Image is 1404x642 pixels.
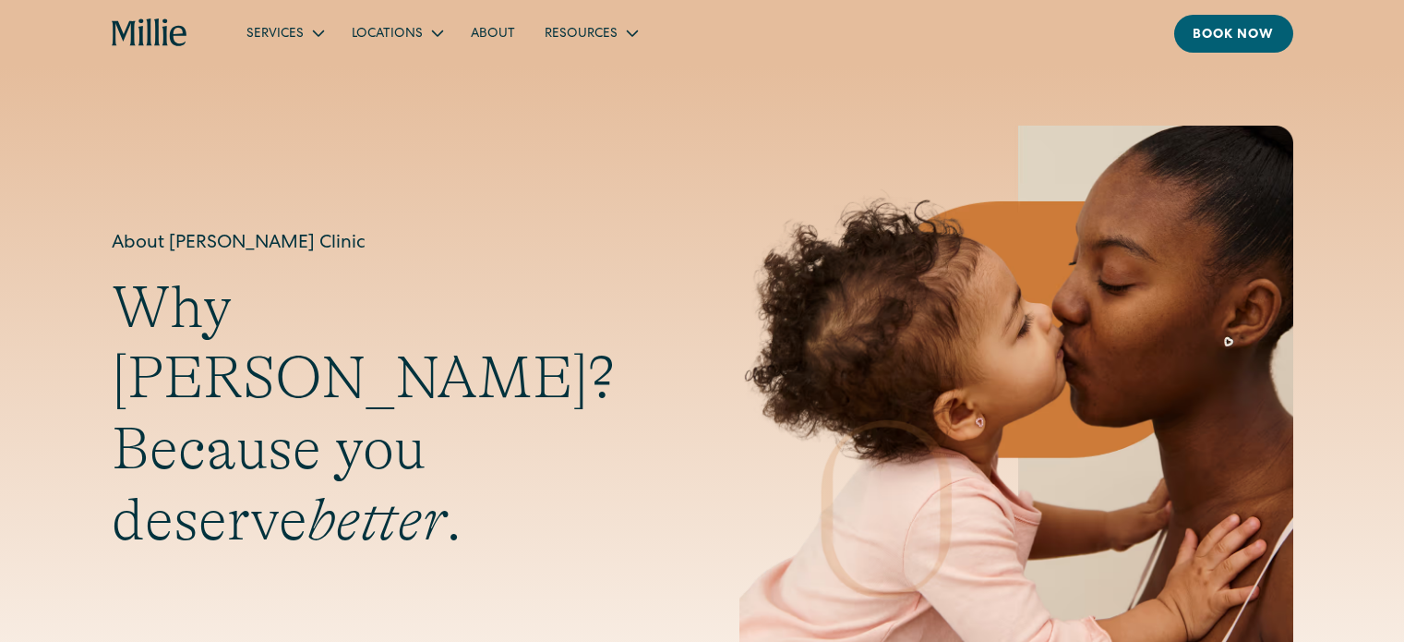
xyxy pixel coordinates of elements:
[112,273,666,556] h2: Why [PERSON_NAME]? Because you deserve .
[232,18,337,48] div: Services
[530,18,651,48] div: Resources
[1193,26,1275,45] div: Book now
[352,25,423,44] div: Locations
[246,25,304,44] div: Services
[1174,15,1293,53] a: Book now
[112,18,188,48] a: home
[456,18,530,48] a: About
[112,230,666,258] h1: About [PERSON_NAME] Clinic
[307,487,446,553] em: better
[545,25,618,44] div: Resources
[337,18,456,48] div: Locations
